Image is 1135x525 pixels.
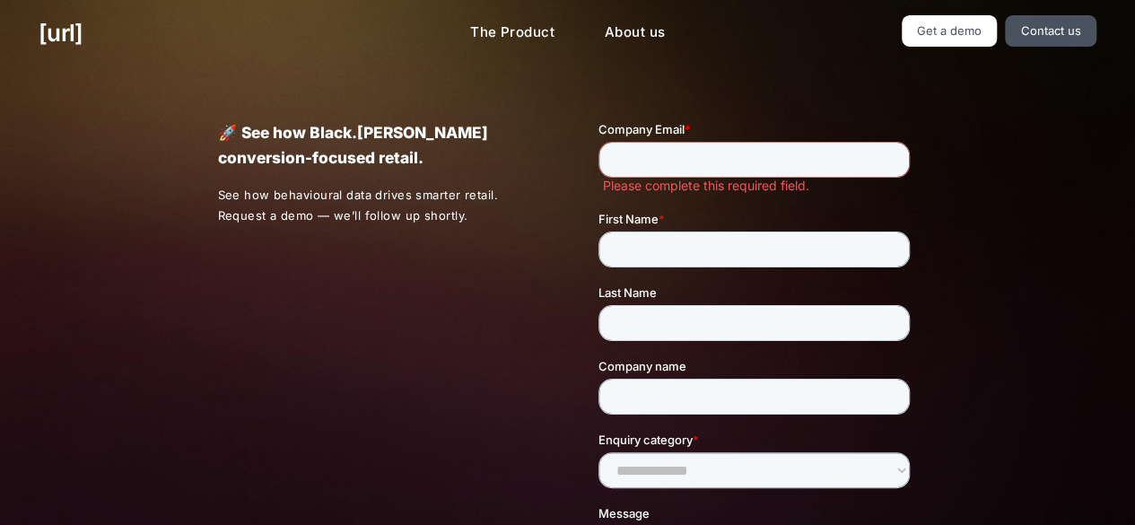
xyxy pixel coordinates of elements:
[456,15,569,50] a: The Product
[39,15,83,50] a: [URL]
[902,15,998,47] a: Get a demo
[590,15,679,50] a: About us
[217,185,537,226] p: See how behavioural data drives smarter retail. Request a demo — we’ll follow up shortly.
[1005,15,1096,47] a: Contact us
[217,120,536,171] p: 🚀 See how Black.[PERSON_NAME] conversion-focused retail.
